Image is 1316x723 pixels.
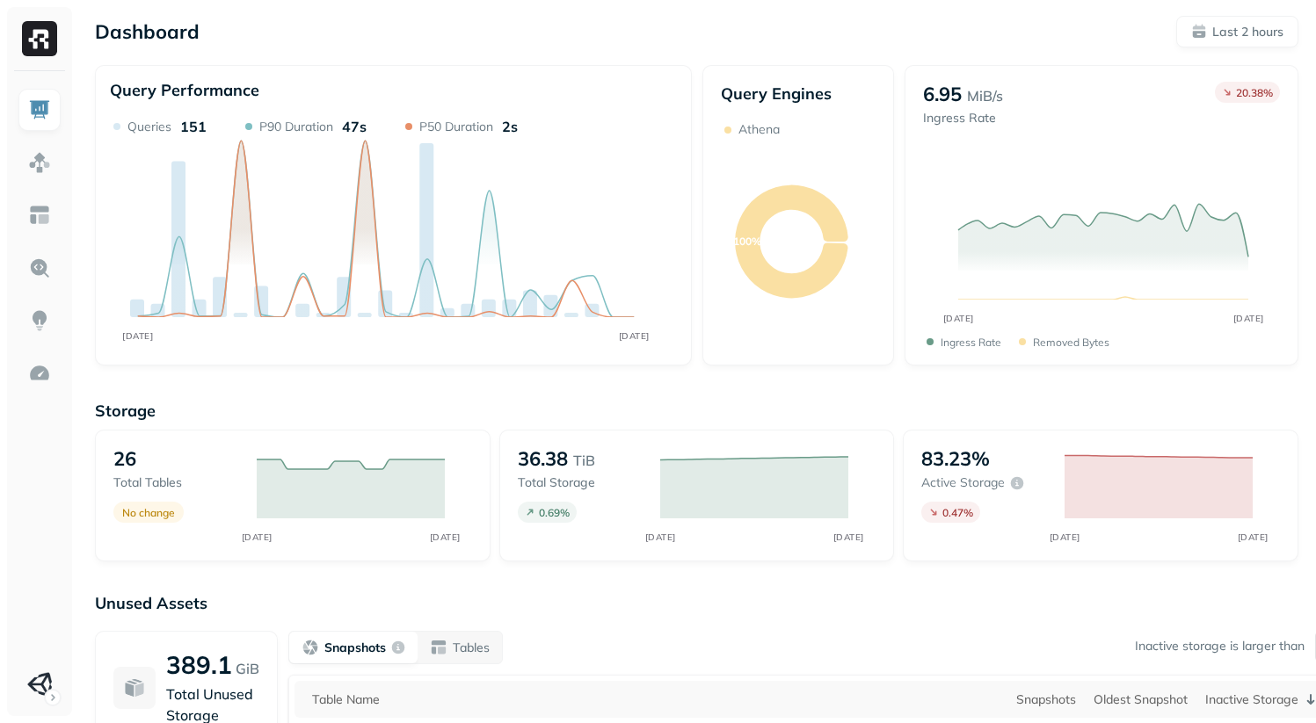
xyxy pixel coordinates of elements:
p: Total tables [113,474,239,491]
p: TiB [573,450,595,471]
p: Inactive Storage [1205,691,1298,708]
img: Query Explorer [28,257,51,279]
p: Athena [738,121,780,138]
tspan: [DATE] [942,313,973,324]
p: 83.23% [921,446,990,471]
img: Dashboard [28,98,51,121]
tspan: [DATE] [833,531,864,543]
p: 389.1 [166,649,232,680]
p: 151 [180,118,207,135]
p: No change [122,506,175,519]
p: Query Engines [721,83,876,104]
p: 0.47 % [942,506,973,519]
p: P50 Duration [419,119,493,135]
p: 36.38 [518,446,568,471]
p: Snapshots [324,640,386,656]
img: Ryft [22,21,57,56]
img: Insights [28,309,51,332]
p: GiB [236,658,259,679]
p: 2s [502,118,518,135]
tspan: [DATE] [619,330,650,342]
tspan: [DATE] [241,531,272,543]
img: Optimization [28,362,51,385]
p: Unused Assets [95,593,1298,613]
p: 0.69 % [539,506,570,519]
img: Asset Explorer [28,204,51,227]
p: Storage [95,401,1298,421]
tspan: [DATE] [122,330,153,342]
tspan: [DATE] [1238,531,1269,543]
tspan: [DATE] [429,531,460,543]
tspan: [DATE] [645,531,676,543]
img: Assets [28,151,51,174]
p: Queries [127,119,171,135]
img: Unity [27,672,52,697]
div: Snapshots [1016,691,1076,708]
p: 6.95 [923,82,962,106]
p: Last 2 hours [1212,24,1283,40]
button: Last 2 hours [1176,16,1298,47]
p: Ingress Rate [923,110,1003,127]
tspan: [DATE] [1050,531,1080,543]
p: Query Performance [110,80,259,100]
p: Tables [453,640,490,656]
p: Active storage [921,474,1005,491]
p: MiB/s [967,85,1003,106]
div: Table Name [312,691,999,708]
p: Total storage [518,474,643,491]
p: Dashboard [95,19,200,44]
p: Removed bytes [1033,336,1109,349]
p: Inactive storage is larger than [1135,638,1305,654]
p: P90 Duration [259,119,333,135]
p: 20.38 % [1236,86,1273,99]
p: 26 [113,446,136,471]
div: Oldest Snapshot [1094,691,1188,708]
text: 100% [733,235,761,248]
p: 47s [342,118,367,135]
p: Ingress Rate [941,336,1001,349]
tspan: [DATE] [1232,313,1263,324]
